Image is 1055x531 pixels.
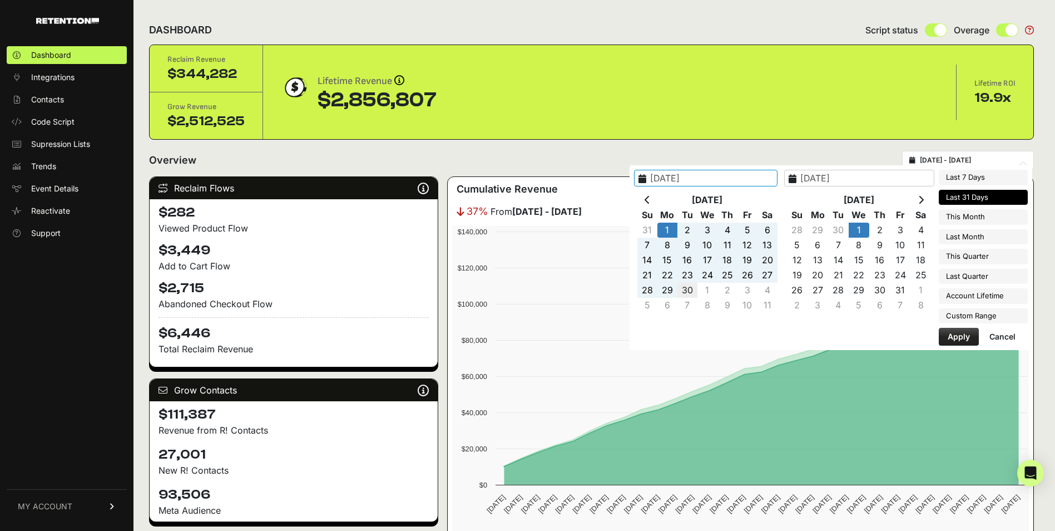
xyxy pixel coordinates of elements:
[828,268,849,283] td: 21
[159,317,429,342] h4: $6,446
[167,112,245,130] div: $2,512,525
[939,209,1028,225] li: This Month
[794,493,815,515] text: [DATE]
[737,238,757,253] td: 12
[737,208,757,223] th: Fr
[776,493,798,515] text: [DATE]
[150,379,438,401] div: Grow Contacts
[677,298,697,313] td: 7
[159,504,429,517] div: Meta Audience
[787,268,808,283] td: 19
[18,501,72,512] span: MY ACCOUNT
[742,493,764,515] text: [DATE]
[159,446,429,464] h4: 27,001
[485,493,507,515] text: [DATE]
[697,298,717,313] td: 8
[502,493,524,515] text: [DATE]
[737,283,757,298] td: 3
[159,486,429,504] h4: 93,506
[737,268,757,283] td: 26
[159,279,429,297] h4: $2,715
[757,208,777,223] th: Sa
[757,283,777,298] td: 4
[845,493,867,515] text: [DATE]
[808,208,828,223] th: Mo
[637,283,657,298] td: 28
[553,493,575,515] text: [DATE]
[939,328,979,346] button: Apply
[639,493,661,515] text: [DATE]
[657,268,677,283] td: 22
[974,89,1016,107] div: 19.9x
[939,288,1028,304] li: Account Lifetime
[31,205,70,217] span: Reactivate
[697,208,717,223] th: We
[31,183,78,194] span: Event Details
[787,283,808,298] td: 26
[717,238,737,253] td: 11
[149,153,196,168] h2: Overview
[849,238,869,253] td: 8
[461,445,487,453] text: $20,000
[757,253,777,268] td: 20
[974,78,1016,89] div: Lifetime ROI
[697,238,717,253] td: 10
[657,283,677,298] td: 29
[159,406,429,424] h4: $111,387
[318,73,437,89] div: Lifetime Revenue
[787,298,808,313] td: 2
[697,283,717,298] td: 1
[787,208,808,223] th: Su
[808,283,828,298] td: 27
[457,264,487,272] text: $120,000
[36,18,99,24] img: Retention.com
[890,298,910,313] td: 7
[7,46,127,64] a: Dashboard
[31,94,64,105] span: Contacts
[725,493,747,515] text: [DATE]
[717,223,737,238] td: 4
[7,180,127,198] a: Event Details
[31,72,75,83] span: Integrations
[159,259,429,273] div: Add to Cart Flow
[737,253,757,268] td: 19
[149,22,212,38] h2: DASHBOARD
[167,101,245,112] div: Grow Revenue
[31,139,90,150] span: Supression Lists
[849,283,869,298] td: 29
[787,238,808,253] td: 5
[479,481,487,489] text: $0
[637,208,657,223] th: Su
[828,208,849,223] th: Tu
[910,238,931,253] td: 11
[31,116,75,127] span: Code Script
[869,283,890,298] td: 30
[849,208,869,223] th: We
[890,208,910,223] th: Fr
[167,54,245,65] div: Reclaim Revenue
[787,223,808,238] td: 28
[954,23,989,37] span: Overage
[7,224,127,242] a: Support
[737,298,757,313] td: 10
[808,223,828,238] td: 29
[828,223,849,238] td: 30
[828,493,850,515] text: [DATE]
[910,208,931,223] th: Sa
[637,238,657,253] td: 7
[896,493,918,515] text: [DATE]
[931,493,953,515] text: [DATE]
[948,493,970,515] text: [DATE]
[999,493,1021,515] text: [DATE]
[890,238,910,253] td: 10
[491,205,582,218] span: From
[697,268,717,283] td: 24
[167,65,245,83] div: $344,282
[159,242,429,259] h4: $3,449
[677,283,697,298] td: 30
[939,170,1028,185] li: Last 7 Days
[737,223,757,238] td: 5
[31,228,61,239] span: Support
[31,161,56,172] span: Trends
[637,298,657,313] td: 5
